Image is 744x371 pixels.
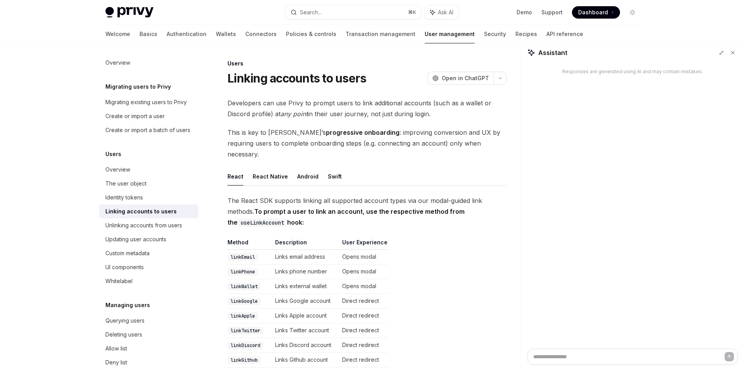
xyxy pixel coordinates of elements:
code: linkWallet [227,283,261,290]
div: Migrating existing users to Privy [105,98,187,107]
strong: To prompt a user to link an account, use the respective method from the hook: [227,208,465,226]
strong: progressive onboarding [326,129,400,136]
h1: Linking accounts to users [227,71,366,85]
div: Responses are generated using AI and may contain mistakes. [562,69,703,75]
button: React [227,167,243,185]
div: Custom metadata [105,249,150,258]
code: linkEmail [227,253,258,261]
a: Migrating existing users to Privy [99,95,198,109]
a: Identity tokens [99,191,198,204]
code: linkPhone [227,268,258,276]
a: Unlinking accounts from users [99,218,198,232]
div: UI components [105,263,144,272]
button: Toggle dark mode [626,6,639,19]
div: Search... [300,8,322,17]
a: User management [425,25,475,43]
span: Assistant [538,48,567,57]
code: linkDiscord [227,342,263,349]
code: linkTwitter [227,327,263,335]
a: Create or import a batch of users [99,123,198,137]
button: React Native [253,167,288,185]
td: Links Twitter account [272,323,339,338]
a: Welcome [105,25,130,43]
div: Updating user accounts [105,235,166,244]
th: User Experience [339,239,388,250]
h5: Migrating users to Privy [105,82,171,91]
div: Linking accounts to users [105,207,177,216]
button: Send message [725,352,734,361]
td: Direct redirect [339,323,388,338]
td: Direct redirect [339,294,388,309]
div: Create or import a user [105,112,165,121]
button: Search...⌘K [285,5,421,19]
h5: Managing users [105,301,150,310]
span: Ask AI [438,9,453,16]
span: The React SDK supports linking all supported account types via our modal-guided link methods. [227,195,507,228]
a: Linking accounts to users [99,204,198,218]
td: Links Apple account [272,309,339,323]
div: The user object [105,179,146,188]
a: Custom metadata [99,246,198,260]
td: Direct redirect [339,353,388,368]
a: Transaction management [346,25,415,43]
td: Direct redirect [339,338,388,353]
div: Identity tokens [105,193,143,202]
span: ⌘ K [408,9,416,15]
th: Description [272,239,339,250]
img: light logo [105,7,153,18]
button: Swift [328,167,342,185]
td: Links Github account [272,353,339,368]
a: Deleting users [99,328,198,342]
td: Links external wallet [272,279,339,294]
div: Whitelabel [105,277,133,286]
a: UI components [99,260,198,274]
td: Links phone number [272,265,339,279]
div: Deny list [105,358,127,367]
td: Links Google account [272,294,339,309]
div: Deleting users [105,330,142,339]
td: Opens modal [339,279,388,294]
a: Demo [517,9,532,16]
code: useLinkAccount [238,218,287,227]
span: This is key to [PERSON_NAME]’s : improving conversion and UX by requiring users to complete onboa... [227,127,507,160]
div: Users [227,60,507,67]
a: API reference [546,25,583,43]
a: Overview [99,56,198,70]
code: linkGoogle [227,297,261,305]
em: any point [281,110,308,118]
code: linkApple [227,312,258,320]
td: Links email address [272,250,339,265]
a: Create or import a user [99,109,198,123]
h5: Users [105,149,121,159]
a: Allow list [99,342,198,356]
div: Unlinking accounts from users [105,221,182,230]
td: Opens modal [339,250,388,265]
a: Authentication [167,25,207,43]
td: Opens modal [339,265,388,279]
span: Dashboard [578,9,608,16]
a: Basics [139,25,157,43]
th: Method [227,239,272,250]
button: Ask AI [425,5,459,19]
a: Overview [99,163,198,177]
a: Dashboard [572,6,620,19]
a: Support [541,9,563,16]
button: Android [297,167,319,185]
a: Deny list [99,356,198,369]
div: Querying users [105,316,145,325]
button: Open in ChatGPT [427,72,494,85]
a: Connectors [245,25,277,43]
span: Open in ChatGPT [442,74,489,82]
a: Whitelabel [99,274,198,288]
div: Create or import a batch of users [105,125,190,135]
td: Links Discord account [272,338,339,353]
div: Overview [105,58,130,67]
span: Developers can use Privy to prompt users to link additional accounts (such as a wallet or Discord... [227,98,507,119]
code: linkGithub [227,356,261,364]
div: Allow list [105,344,127,353]
a: Policies & controls [286,25,336,43]
a: Querying users [99,314,198,328]
td: Direct redirect [339,309,388,323]
a: Recipes [515,25,537,43]
a: The user object [99,177,198,191]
